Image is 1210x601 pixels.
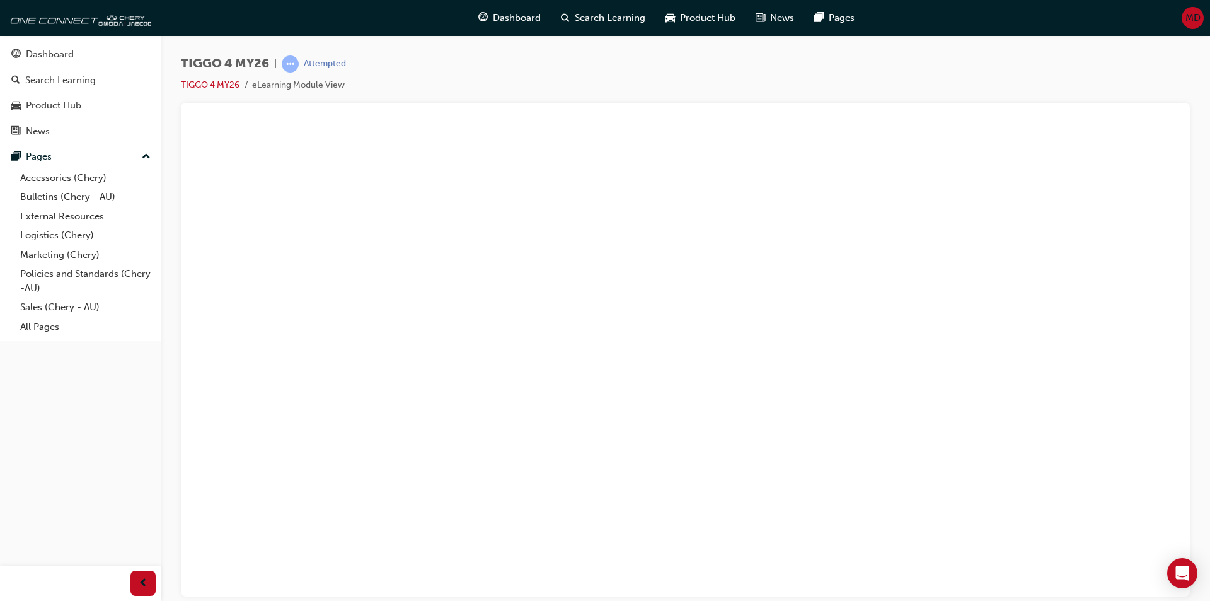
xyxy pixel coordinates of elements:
[15,226,156,245] a: Logistics (Chery)
[15,245,156,265] a: Marketing (Chery)
[1185,11,1201,25] span: MD
[746,5,804,31] a: news-iconNews
[6,5,151,30] img: oneconnect
[814,10,824,26] span: pages-icon
[26,98,81,113] div: Product Hub
[5,69,156,92] a: Search Learning
[468,5,551,31] a: guage-iconDashboard
[26,149,52,164] div: Pages
[11,100,21,112] span: car-icon
[15,187,156,207] a: Bulletins (Chery - AU)
[655,5,746,31] a: car-iconProduct Hub
[5,145,156,168] button: Pages
[829,11,855,25] span: Pages
[26,124,50,139] div: News
[5,40,156,145] button: DashboardSearch LearningProduct HubNews
[15,168,156,188] a: Accessories (Chery)
[5,120,156,143] a: News
[1182,7,1204,29] button: MD
[493,11,541,25] span: Dashboard
[665,10,675,26] span: car-icon
[15,264,156,298] a: Policies and Standards (Chery -AU)
[478,10,488,26] span: guage-icon
[575,11,645,25] span: Search Learning
[274,57,277,71] span: |
[15,207,156,226] a: External Resources
[15,298,156,317] a: Sales (Chery - AU)
[770,11,794,25] span: News
[181,79,239,90] a: TIGGO 4 MY26
[26,47,74,62] div: Dashboard
[1167,558,1197,588] div: Open Intercom Messenger
[804,5,865,31] a: pages-iconPages
[181,57,269,71] span: TIGGO 4 MY26
[11,49,21,61] span: guage-icon
[139,576,148,592] span: prev-icon
[282,55,299,73] span: learningRecordVerb_ATTEMPT-icon
[5,43,156,66] a: Dashboard
[561,10,570,26] span: search-icon
[680,11,735,25] span: Product Hub
[142,149,151,165] span: up-icon
[756,10,765,26] span: news-icon
[551,5,655,31] a: search-iconSearch Learning
[11,75,20,86] span: search-icon
[5,94,156,117] a: Product Hub
[25,73,96,88] div: Search Learning
[15,317,156,337] a: All Pages
[11,126,21,137] span: news-icon
[252,78,345,93] li: eLearning Module View
[11,151,21,163] span: pages-icon
[304,58,346,70] div: Attempted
